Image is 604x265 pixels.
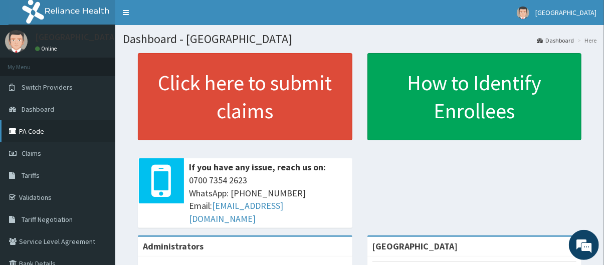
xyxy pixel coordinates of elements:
[517,7,529,19] img: User Image
[5,30,28,53] img: User Image
[189,161,326,173] b: If you have any issue, reach us on:
[138,53,352,140] a: Click here to submit claims
[143,240,204,252] b: Administrators
[367,53,582,140] a: How to Identify Enrollees
[35,45,59,52] a: Online
[189,200,283,224] a: [EMAIL_ADDRESS][DOMAIN_NAME]
[537,36,574,45] a: Dashboard
[575,36,596,45] li: Here
[22,171,40,180] span: Tariffs
[372,240,458,252] strong: [GEOGRAPHIC_DATA]
[35,33,118,42] p: [GEOGRAPHIC_DATA]
[123,33,596,46] h1: Dashboard - [GEOGRAPHIC_DATA]
[22,149,41,158] span: Claims
[22,215,73,224] span: Tariff Negotiation
[22,83,73,92] span: Switch Providers
[22,105,54,114] span: Dashboard
[189,174,347,225] span: 0700 7354 2623 WhatsApp: [PHONE_NUMBER] Email:
[535,8,596,17] span: [GEOGRAPHIC_DATA]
